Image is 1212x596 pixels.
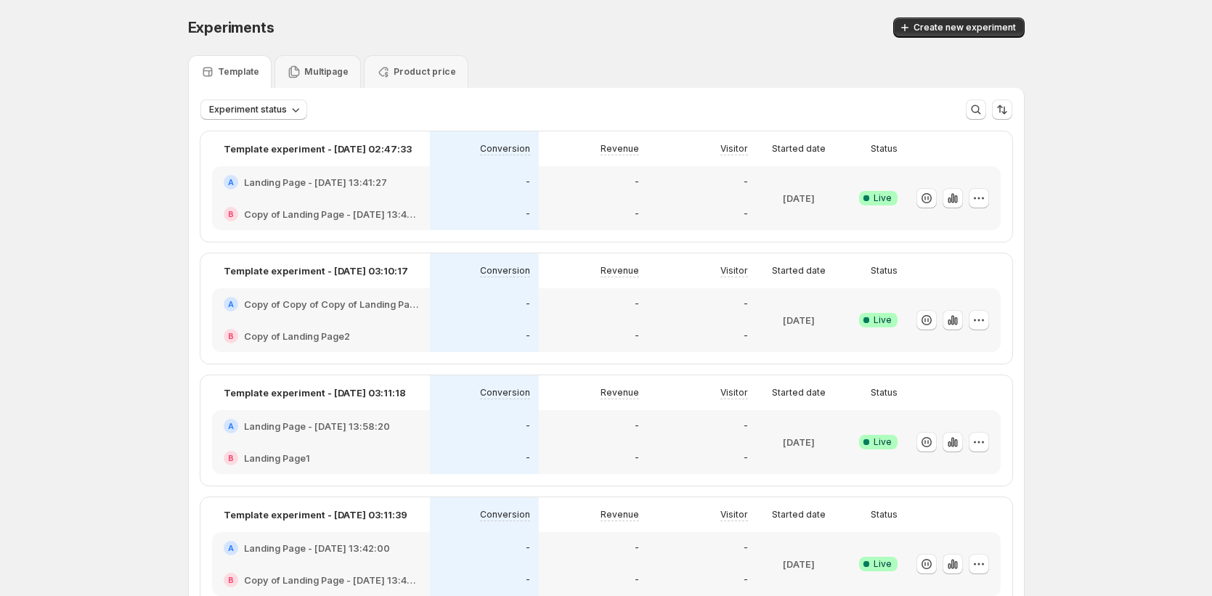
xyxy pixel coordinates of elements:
[601,265,639,277] p: Revenue
[874,314,892,326] span: Live
[228,332,234,340] h2: B
[772,509,826,521] p: Started date
[526,330,530,342] p: -
[244,451,310,465] h2: Landing Page1
[720,265,748,277] p: Visitor
[224,142,412,156] p: Template experiment - [DATE] 02:47:33
[783,191,815,205] p: [DATE]
[526,176,530,188] p: -
[224,264,408,278] p: Template experiment - [DATE] 03:10:17
[744,208,748,220] p: -
[228,210,234,219] h2: B
[188,19,274,36] span: Experiments
[720,387,748,399] p: Visitor
[893,17,1025,38] button: Create new experiment
[526,542,530,554] p: -
[871,387,898,399] p: Status
[635,330,639,342] p: -
[635,452,639,464] p: -
[744,420,748,432] p: -
[224,507,407,522] p: Template experiment - [DATE] 03:11:39
[526,208,530,220] p: -
[635,542,639,554] p: -
[244,297,418,311] h2: Copy of Copy of Copy of Landing Page2
[601,143,639,155] p: Revenue
[914,22,1016,33] span: Create new experiment
[635,420,639,432] p: -
[744,330,748,342] p: -
[744,298,748,310] p: -
[526,574,530,586] p: -
[635,208,639,220] p: -
[244,419,390,433] h2: Landing Page - [DATE] 13:58:20
[244,541,390,555] h2: Landing Page - [DATE] 13:42:00
[304,66,349,78] p: Multipage
[228,300,234,309] h2: A
[526,298,530,310] p: -
[772,387,826,399] p: Started date
[783,435,815,449] p: [DATE]
[228,178,234,187] h2: A
[526,420,530,432] p: -
[244,573,418,587] h2: Copy of Landing Page - [DATE] 13:42:00
[874,436,892,448] span: Live
[480,143,530,155] p: Conversion
[635,176,639,188] p: -
[720,509,748,521] p: Visitor
[601,387,639,399] p: Revenue
[601,509,639,521] p: Revenue
[720,143,748,155] p: Visitor
[772,265,826,277] p: Started date
[635,298,639,310] p: -
[871,265,898,277] p: Status
[744,574,748,586] p: -
[783,557,815,571] p: [DATE]
[480,509,530,521] p: Conversion
[744,542,748,554] p: -
[218,66,259,78] p: Template
[244,207,418,221] h2: Copy of Landing Page - [DATE] 13:41:27
[244,329,350,343] h2: Copy of Landing Page2
[209,104,287,115] span: Experiment status
[224,385,406,400] p: Template experiment - [DATE] 03:11:18
[635,574,639,586] p: -
[228,576,234,584] h2: B
[480,265,530,277] p: Conversion
[772,143,826,155] p: Started date
[874,192,892,204] span: Live
[874,558,892,570] span: Live
[228,422,234,430] h2: A
[200,99,307,120] button: Experiment status
[744,452,748,464] p: -
[228,544,234,552] h2: A
[783,313,815,327] p: [DATE]
[244,175,387,189] h2: Landing Page - [DATE] 13:41:27
[992,99,1012,120] button: Sort the results
[394,66,456,78] p: Product price
[526,452,530,464] p: -
[228,454,234,462] h2: B
[871,143,898,155] p: Status
[480,387,530,399] p: Conversion
[871,509,898,521] p: Status
[744,176,748,188] p: -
